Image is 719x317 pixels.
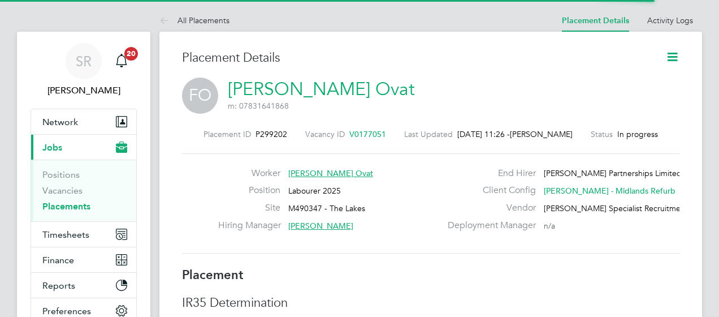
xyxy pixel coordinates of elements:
a: All Placements [159,15,229,25]
span: V0177051 [349,129,386,139]
span: [PERSON_NAME] Specialist Recruitment Limited [544,203,717,213]
span: Timesheets [42,229,89,240]
label: Site [218,202,280,214]
span: m: 07831641868 [228,101,289,111]
span: [PERSON_NAME] Ovat [288,168,373,178]
label: Vacancy ID [305,129,345,139]
a: Vacancies [42,185,83,196]
label: Client Config [441,185,536,196]
span: FO [182,78,218,114]
span: [PERSON_NAME] [510,129,573,139]
h3: IR35 Determination [182,295,679,311]
a: Placement Details [562,16,629,25]
span: [PERSON_NAME] [288,221,353,231]
span: [DATE] 11:26 - [457,129,510,139]
span: P299202 [255,129,287,139]
label: End Hirer [441,168,536,179]
b: Placement [182,267,244,282]
button: Timesheets [31,222,136,247]
a: SR[PERSON_NAME] [31,43,137,97]
span: n/a [544,221,555,231]
label: Worker [218,168,280,179]
span: Labourer 2025 [288,186,341,196]
label: Hiring Manager [218,220,280,232]
span: SR [76,54,92,68]
button: Network [31,109,136,134]
span: In progress [617,129,658,139]
button: Finance [31,247,136,272]
span: M490347 - The Lakes [288,203,365,213]
span: 20 [124,47,138,61]
span: Jobs [42,142,62,153]
span: [PERSON_NAME] - Midlands Refurb [544,186,675,196]
label: Status [591,129,613,139]
a: 20 [110,43,133,79]
label: Last Updated [404,129,453,139]
span: Samantha Robinson [31,84,137,97]
label: Placement ID [203,129,251,139]
button: Jobs [31,135,136,160]
a: Placements [42,201,90,212]
span: [PERSON_NAME] Partnerships Limited [544,168,682,178]
button: Reports [31,273,136,298]
div: Jobs [31,160,136,221]
label: Deployment Manager [441,220,536,232]
span: Preferences [42,306,91,316]
a: [PERSON_NAME] Ovat [228,78,415,100]
h3: Placement Details [182,50,648,66]
label: Position [218,185,280,196]
span: Reports [42,280,75,291]
a: Positions [42,169,80,180]
a: Activity Logs [647,15,693,25]
span: Network [42,117,78,127]
label: Vendor [441,202,536,214]
span: Finance [42,255,74,265]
